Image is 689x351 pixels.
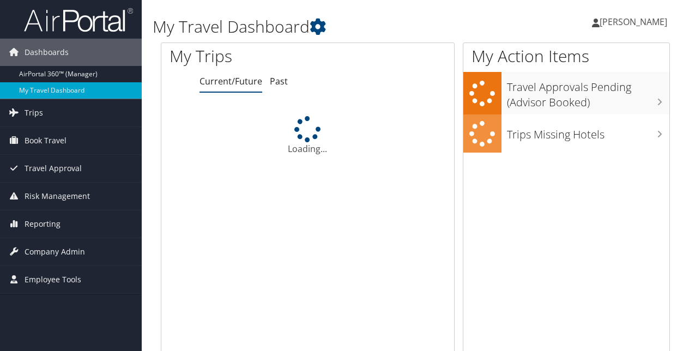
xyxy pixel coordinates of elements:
span: Travel Approval [25,155,82,182]
a: Travel Approvals Pending (Advisor Booked) [463,72,669,114]
span: Risk Management [25,183,90,210]
span: Employee Tools [25,266,81,293]
a: [PERSON_NAME] [592,5,678,38]
span: Dashboards [25,39,69,66]
a: Past [270,75,288,87]
h1: My Action Items [463,45,669,68]
h1: My Trips [170,45,324,68]
span: Reporting [25,210,61,238]
img: airportal-logo.png [24,7,133,33]
h3: Travel Approvals Pending (Advisor Booked) [507,74,669,110]
a: Trips Missing Hotels [463,114,669,153]
span: Company Admin [25,238,85,265]
h1: My Travel Dashboard [153,15,503,38]
span: [PERSON_NAME] [600,16,667,28]
span: Trips [25,99,43,126]
span: Book Travel [25,127,67,154]
div: Loading... [161,116,454,155]
h3: Trips Missing Hotels [507,122,669,142]
a: Current/Future [200,75,262,87]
